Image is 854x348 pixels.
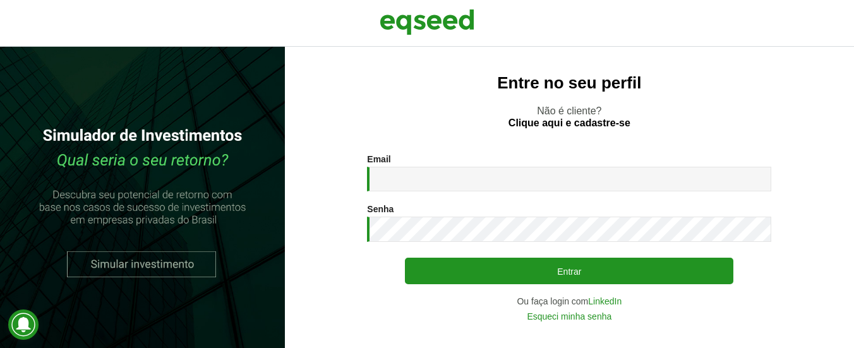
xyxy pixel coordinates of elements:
[508,118,630,128] a: Clique aqui e cadastre-se
[405,258,733,284] button: Entrar
[588,297,622,306] a: LinkedIn
[310,105,829,129] p: Não é cliente?
[310,74,829,92] h2: Entre no seu perfil
[527,312,611,321] a: Esqueci minha senha
[367,155,390,164] label: Email
[380,6,474,38] img: EqSeed Logo
[367,205,394,213] label: Senha
[367,297,771,306] div: Ou faça login com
